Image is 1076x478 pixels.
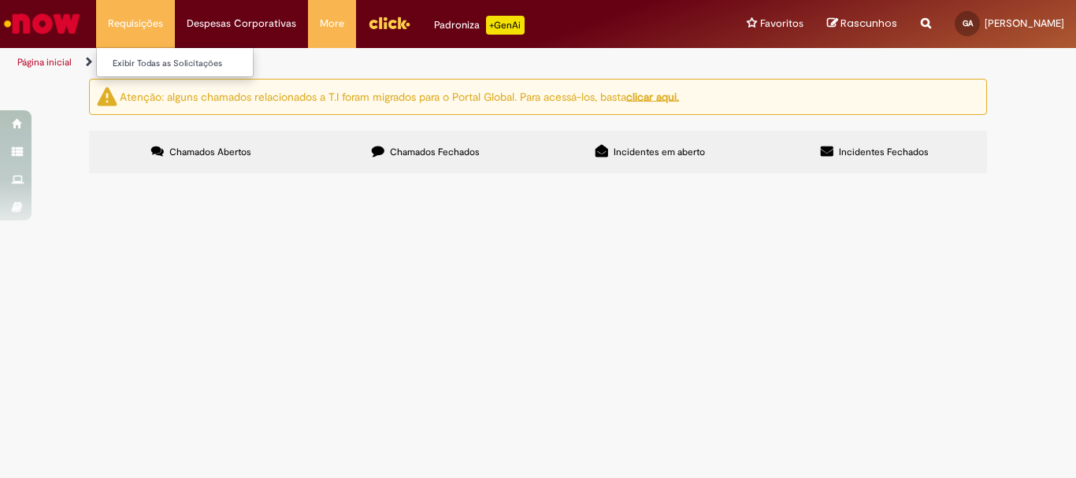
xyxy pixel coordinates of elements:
[12,48,706,77] ul: Trilhas de página
[120,89,679,103] ng-bind-html: Atenção: alguns chamados relacionados a T.I foram migrados para o Portal Global. Para acessá-los,...
[840,16,897,31] span: Rascunhos
[839,146,929,158] span: Incidentes Fechados
[108,16,163,31] span: Requisições
[390,146,480,158] span: Chamados Fechados
[486,16,525,35] p: +GenAi
[626,89,679,103] a: clicar aqui.
[985,17,1064,30] span: [PERSON_NAME]
[963,18,973,28] span: GA
[2,8,83,39] img: ServiceNow
[169,146,251,158] span: Chamados Abertos
[96,47,254,77] ul: Requisições
[17,56,72,69] a: Página inicial
[827,17,897,31] a: Rascunhos
[97,55,270,72] a: Exibir Todas as Solicitações
[320,16,344,31] span: More
[434,16,525,35] div: Padroniza
[368,11,410,35] img: click_logo_yellow_360x200.png
[614,146,705,158] span: Incidentes em aberto
[187,16,296,31] span: Despesas Corporativas
[760,16,803,31] span: Favoritos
